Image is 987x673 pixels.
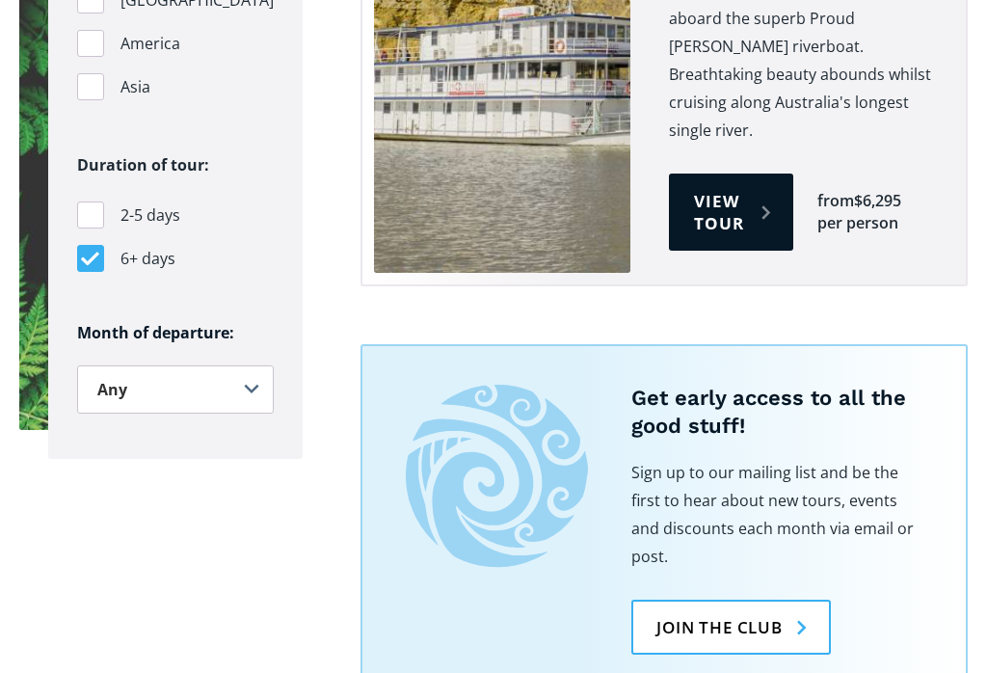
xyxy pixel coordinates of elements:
[669,175,793,252] a: View tour
[77,152,209,180] legend: Duration of tour:
[631,601,831,656] a: Join the club
[817,191,854,213] div: from
[854,191,901,213] div: $6,295
[120,75,150,101] span: Asia
[631,386,922,441] h5: Get early access to all the good stuff!
[120,247,175,273] span: 6+ days
[120,203,180,229] span: 2-5 days
[631,460,922,572] p: Sign up to our mailing list and be the first to hear about new tours, events and discounts each m...
[817,213,898,235] div: per person
[77,324,274,344] h6: Month of departure:
[120,32,180,58] span: America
